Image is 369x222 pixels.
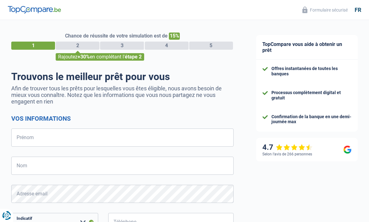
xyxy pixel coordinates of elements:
[271,114,351,125] div: Confirmation de la banque en une demi-journée max
[299,5,351,15] button: Formulaire sécurisé
[11,71,234,83] h1: Trouvons le meilleur prêt pour vous
[65,33,168,39] span: Chance de réussite de votre simulation est de
[256,35,358,60] div: TopCompare vous aide à obtenir un prêt
[56,53,144,61] div: Rajoutez en complétant l'
[189,42,233,50] div: 5
[262,143,313,152] div: 4.7
[145,42,189,50] div: 4
[271,66,351,77] div: Offres instantanées de toutes les banques
[11,115,234,122] h2: Vos informations
[56,42,99,50] div: 2
[11,42,55,50] div: 1
[78,54,90,60] span: +30%
[355,7,361,13] div: fr
[100,42,144,50] div: 3
[125,54,142,60] span: étape 2
[271,90,351,101] div: Processus complètement digital et gratuit
[8,6,61,13] img: TopCompare Logo
[262,152,312,156] div: Selon l’avis de 266 personnes
[169,33,180,40] span: 15%
[11,85,234,105] p: Afin de trouver tous les prêts pour lesquelles vous êtes éligible, nous avons besoin de mieux vou...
